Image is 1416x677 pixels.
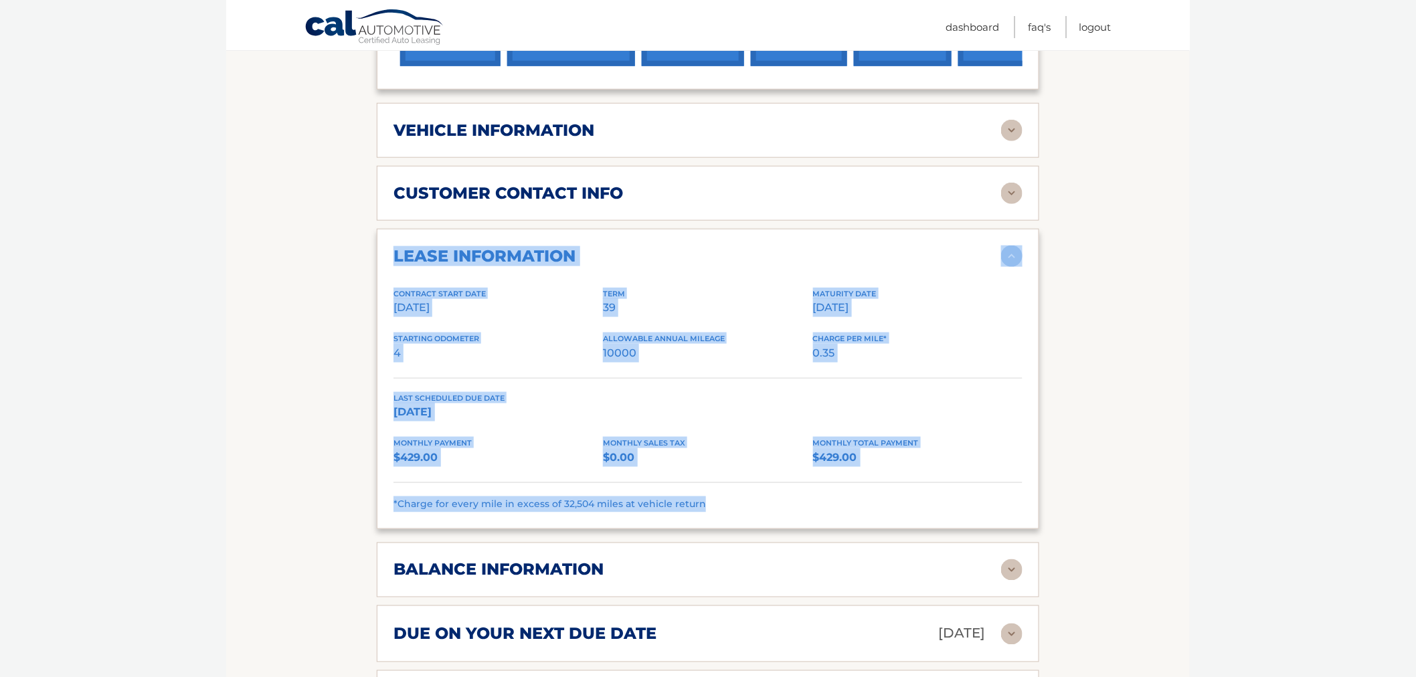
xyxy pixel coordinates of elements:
span: Term [603,289,625,298]
span: *Charge for every mile in excess of 32,504 miles at vehicle return [393,498,706,510]
p: $0.00 [603,448,812,467]
img: accordion-rest.svg [1001,183,1023,204]
span: Monthly Sales Tax [603,438,685,448]
p: 0.35 [813,344,1023,363]
img: accordion-rest.svg [1001,559,1023,581]
img: accordion-rest.svg [1001,623,1023,645]
a: Logout [1079,16,1112,38]
p: 39 [603,298,812,317]
span: Last Scheduled Due Date [393,393,505,403]
span: Starting Odometer [393,334,479,343]
img: accordion-active.svg [1001,246,1023,267]
p: [DATE] [938,622,985,646]
span: Monthly Total Payment [813,438,919,448]
h2: balance information [393,560,604,580]
p: $429.00 [813,448,1023,467]
span: Charge Per Mile* [813,334,887,343]
a: Dashboard [946,16,999,38]
p: [DATE] [393,298,603,317]
h2: due on your next due date [393,624,656,644]
span: Monthly Payment [393,438,472,448]
span: Maturity Date [813,289,877,298]
p: 4 [393,344,603,363]
span: Allowable Annual Mileage [603,334,725,343]
p: [DATE] [393,403,603,421]
h2: lease information [393,246,576,266]
a: Cal Automotive [304,9,445,47]
a: FAQ's [1028,16,1051,38]
p: [DATE] [813,298,1023,317]
h2: vehicle information [393,120,594,140]
span: Contract Start Date [393,289,486,298]
p: $429.00 [393,448,603,467]
img: accordion-rest.svg [1001,120,1023,141]
h2: customer contact info [393,183,623,203]
p: 10000 [603,344,812,363]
